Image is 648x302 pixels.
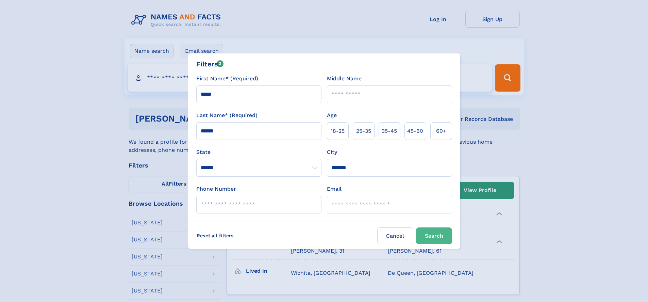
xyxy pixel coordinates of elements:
label: Phone Number [196,185,236,193]
button: Search [416,227,452,244]
label: Reset all filters [192,227,238,244]
label: Email [327,185,342,193]
label: Last Name* (Required) [196,111,257,120]
label: Age [327,111,337,120]
label: City [327,148,337,156]
span: 35‑45 [382,127,397,135]
span: 25‑35 [356,127,371,135]
span: 45‑60 [407,127,423,135]
div: Filters [196,59,224,69]
label: First Name* (Required) [196,75,258,83]
span: 60+ [436,127,446,135]
label: Cancel [377,227,413,244]
span: 18‑25 [331,127,345,135]
label: State [196,148,321,156]
label: Middle Name [327,75,362,83]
